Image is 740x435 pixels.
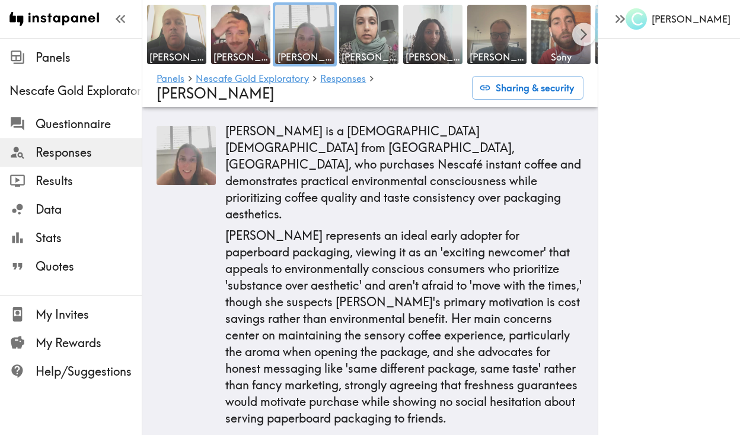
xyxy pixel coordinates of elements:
span: [PERSON_NAME] [342,50,396,63]
span: Questionnaire [36,116,142,132]
a: [PERSON_NAME] [209,2,273,66]
span: Sony [534,50,588,63]
a: [PERSON_NAME] [145,2,209,66]
a: [PERSON_NAME] [401,2,465,66]
span: Panels [36,49,142,66]
span: [PERSON_NAME] [157,84,275,102]
a: [PERSON_NAME] [337,2,401,66]
a: Sony [529,2,593,66]
span: Help/Suggestions [36,363,142,380]
h6: [PERSON_NAME] [652,12,731,26]
span: My Invites [36,306,142,323]
span: [PERSON_NAME] [213,50,268,63]
button: Scroll right [572,23,595,46]
span: [PERSON_NAME] [149,50,204,63]
span: Data [36,201,142,218]
a: Responses [320,74,366,85]
a: Panels [157,74,184,85]
p: [PERSON_NAME] represents an ideal early adopter for paperboard packaging, viewing it as an 'excit... [225,227,583,427]
a: Nescafe Gold Exploratory [196,74,309,85]
a: [PERSON_NAME] [273,2,337,66]
span: [PERSON_NAME] [406,50,460,63]
span: Responses [36,144,142,161]
img: Thumbnail [157,126,216,185]
span: My Rewards [36,335,142,351]
span: Nescafe Gold Exploratory [9,82,142,99]
span: Quotes [36,258,142,275]
span: Stats [36,230,142,246]
span: C [631,9,643,30]
p: [PERSON_NAME] is a [DEMOGRAPHIC_DATA] [DEMOGRAPHIC_DATA] from [GEOGRAPHIC_DATA], [GEOGRAPHIC_DATA... [225,123,583,223]
button: Sharing & security [472,76,583,100]
span: Results [36,173,142,189]
a: [PERSON_NAME] [465,2,529,66]
span: [PERSON_NAME] [470,50,524,63]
